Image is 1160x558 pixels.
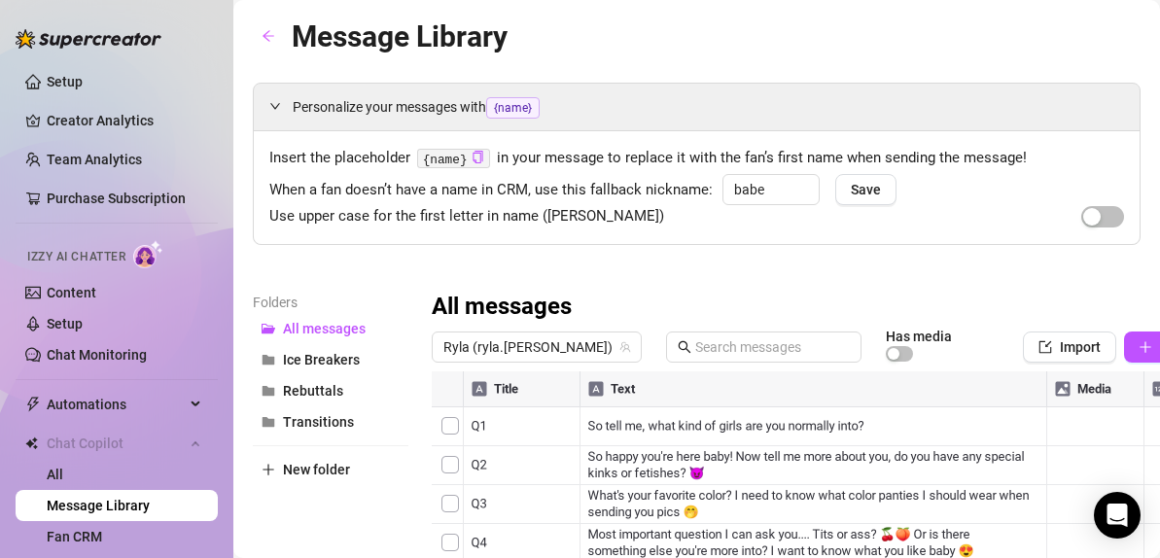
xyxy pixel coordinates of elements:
button: Rebuttals [253,375,408,406]
span: import [1038,340,1052,354]
span: When a fan doesn’t have a name in CRM, use this fallback nickname: [269,179,713,202]
span: Chat Copilot [47,428,185,459]
h3: All messages [432,292,572,323]
span: Use upper case for the first letter in name ([PERSON_NAME]) [269,205,664,228]
a: Team Analytics [47,152,142,167]
span: Rebuttals [283,383,343,399]
span: Izzy AI Chatter [27,248,125,266]
article: Message Library [292,14,508,59]
button: New folder [253,454,408,485]
span: Save [851,182,881,197]
span: thunderbolt [25,397,41,412]
span: folder-open [262,322,275,335]
button: Ice Breakers [253,344,408,375]
a: Creator Analytics [47,105,202,136]
span: arrow-left [262,29,275,43]
span: Personalize your messages with [293,96,1124,119]
button: Save [835,174,896,205]
span: New folder [283,462,350,477]
button: All messages [253,313,408,344]
button: Transitions [253,406,408,437]
span: Import [1060,339,1101,355]
span: plus [262,463,275,476]
span: search [678,340,691,354]
span: Ice Breakers [283,352,360,367]
a: Setup [47,316,83,331]
a: Chat Monitoring [47,347,147,363]
img: Chat Copilot [25,436,38,450]
a: Purchase Subscription [47,191,186,206]
a: Setup [47,74,83,89]
span: folder [262,384,275,398]
span: copy [472,151,484,163]
button: Import [1023,331,1116,363]
span: folder [262,415,275,429]
input: Search messages [695,336,850,358]
article: Has media [886,331,952,342]
span: {name} [486,97,540,119]
span: folder [262,353,275,366]
img: logo-BBDzfeDw.svg [16,29,161,49]
a: Content [47,285,96,300]
span: Transitions [283,414,354,430]
span: plus [1139,340,1152,354]
article: Folders [253,292,408,313]
button: Click to Copy [472,151,484,165]
div: Open Intercom Messenger [1094,492,1141,539]
span: expanded [269,100,281,112]
span: Automations [47,389,185,420]
span: Ryla (ryla.rae) [443,332,630,362]
span: team [619,341,631,353]
div: Personalize your messages with{name} [254,84,1140,130]
code: {name} [417,149,490,169]
img: AI Chatter [133,240,163,268]
span: All messages [283,321,366,336]
span: Insert the placeholder in your message to replace it with the fan’s first name when sending the m... [269,147,1124,170]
